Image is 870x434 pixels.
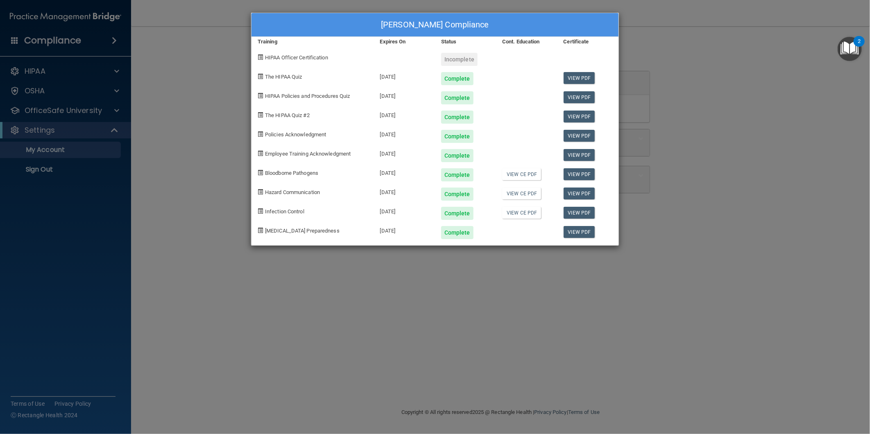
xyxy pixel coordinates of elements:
[729,377,860,409] iframe: Drift Widget Chat Controller
[564,149,595,161] a: View PDF
[502,188,541,199] a: View CE PDF
[374,181,435,201] div: [DATE]
[374,66,435,85] div: [DATE]
[374,162,435,181] div: [DATE]
[265,112,310,118] span: The HIPAA Quiz #2
[374,104,435,124] div: [DATE]
[265,54,328,61] span: HIPAA Officer Certification
[496,37,557,47] div: Cont. Education
[441,130,474,143] div: Complete
[564,91,595,103] a: View PDF
[441,91,474,104] div: Complete
[374,143,435,162] div: [DATE]
[374,201,435,220] div: [DATE]
[251,37,374,47] div: Training
[564,188,595,199] a: View PDF
[265,151,351,157] span: Employee Training Acknowledgment
[502,168,541,180] a: View CE PDF
[564,72,595,84] a: View PDF
[441,226,474,239] div: Complete
[441,72,474,85] div: Complete
[564,111,595,122] a: View PDF
[265,93,350,99] span: HIPAA Policies and Procedures Quiz
[265,170,318,176] span: Bloodborne Pathogens
[502,207,541,219] a: View CE PDF
[858,41,861,52] div: 2
[838,37,862,61] button: Open Resource Center, 2 new notifications
[435,37,496,47] div: Status
[374,220,435,239] div: [DATE]
[265,208,304,215] span: Infection Control
[564,226,595,238] a: View PDF
[265,131,326,138] span: Policies Acknowledgment
[441,207,474,220] div: Complete
[564,168,595,180] a: View PDF
[374,124,435,143] div: [DATE]
[441,149,474,162] div: Complete
[265,228,340,234] span: [MEDICAL_DATA] Preparedness
[265,189,320,195] span: Hazard Communication
[374,37,435,47] div: Expires On
[265,74,302,80] span: The HIPAA Quiz
[251,13,619,37] div: [PERSON_NAME] Compliance
[564,130,595,142] a: View PDF
[441,53,478,66] div: Incomplete
[557,37,619,47] div: Certificate
[441,111,474,124] div: Complete
[564,207,595,219] a: View PDF
[441,168,474,181] div: Complete
[441,188,474,201] div: Complete
[374,85,435,104] div: [DATE]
